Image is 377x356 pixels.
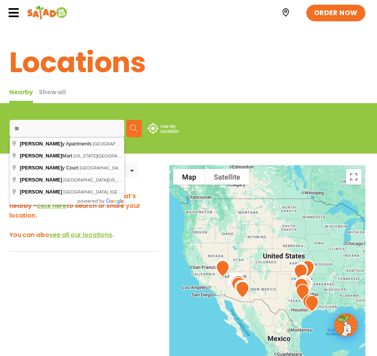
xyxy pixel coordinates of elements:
[20,141,93,147] span: y Apartments
[49,230,112,239] span: see all our locations
[63,190,155,194] span: [GEOGRAPHIC_DATA], [GEOGRAPHIC_DATA]
[37,201,66,210] span: click here
[63,178,272,182] span: [GEOGRAPHIC_DATA][US_STATE], [GEOGRAPHIC_DATA], [GEOGRAPHIC_DATA], [GEOGRAPHIC_DATA]
[306,5,365,22] a: ORDER NOW
[335,314,357,336] img: wpChatIcon
[20,153,62,159] span: [PERSON_NAME]
[93,142,208,146] span: [GEOGRAPHIC_DATA][US_STATE], [GEOGRAPHIC_DATA]
[130,124,138,132] img: search.svg
[39,87,66,103] button: Show all
[20,189,62,195] span: [PERSON_NAME]
[9,191,158,240] h3: Hey there! We'd love to show you what's nearby - to search or share your location. You can also .
[9,87,33,103] div: Nearby
[148,123,179,134] img: use-location.svg
[73,154,235,158] span: [US_STATE][GEOGRAPHIC_DATA], [GEOGRAPHIC_DATA], [GEOGRAPHIC_DATA]
[20,165,62,171] span: [PERSON_NAME]
[205,169,249,185] button: Show satellite imagery
[314,9,358,18] span: ORDER NOW
[173,169,205,185] button: Show street map
[20,177,62,183] span: [PERSON_NAME]
[80,166,218,170] span: [GEOGRAPHIC_DATA], [GEOGRAPHIC_DATA], [GEOGRAPHIC_DATA]
[20,141,62,147] span: [PERSON_NAME]
[20,153,73,159] span: Mart
[9,166,66,175] div: Nearby Locations
[9,41,368,83] h1: Locations
[9,87,72,103] div: Tabbed content
[20,165,80,171] span: y Court
[346,169,361,185] button: Toggle fullscreen view
[27,5,68,21] img: Header logo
